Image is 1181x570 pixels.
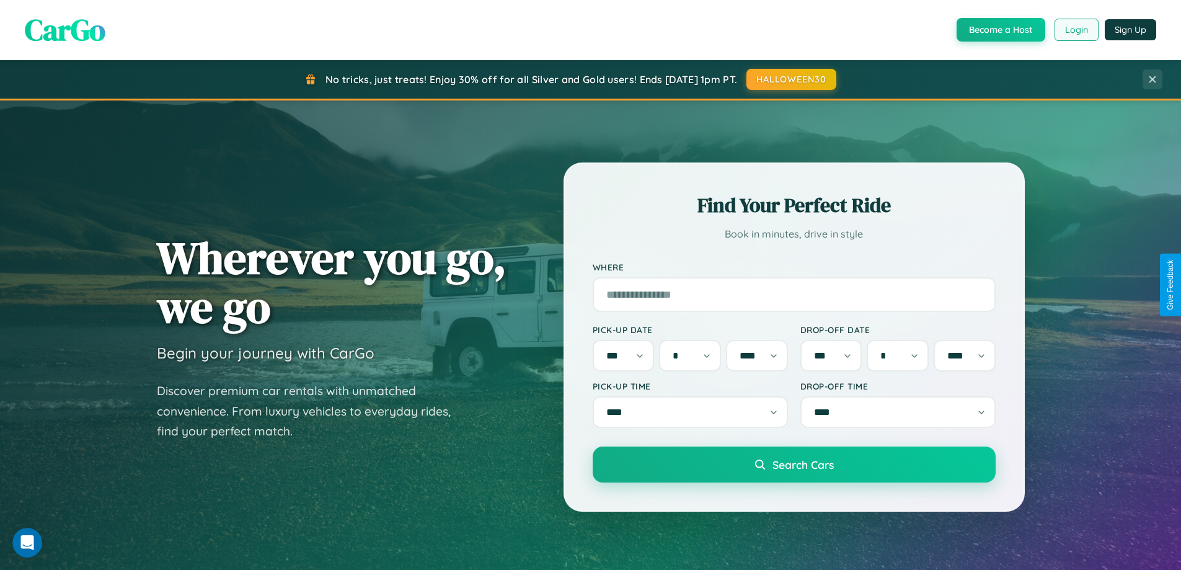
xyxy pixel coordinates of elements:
[746,69,836,90] button: HALLOWEEN30
[325,73,737,86] span: No tricks, just treats! Enjoy 30% off for all Silver and Gold users! Ends [DATE] 1pm PT.
[25,9,105,50] span: CarGo
[157,233,506,331] h1: Wherever you go, we go
[1105,19,1156,40] button: Sign Up
[593,225,996,243] p: Book in minutes, drive in style
[772,458,834,471] span: Search Cars
[1166,260,1175,310] div: Give Feedback
[12,528,42,558] iframe: Intercom live chat
[593,262,996,272] label: Where
[593,381,788,391] label: Pick-up Time
[157,381,467,442] p: Discover premium car rentals with unmatched convenience. From luxury vehicles to everyday rides, ...
[593,192,996,219] h2: Find Your Perfect Ride
[800,381,996,391] label: Drop-off Time
[157,344,374,362] h3: Begin your journey with CarGo
[593,447,996,483] button: Search Cars
[593,324,788,335] label: Pick-up Date
[957,18,1045,42] button: Become a Host
[800,324,996,335] label: Drop-off Date
[1055,19,1099,41] button: Login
